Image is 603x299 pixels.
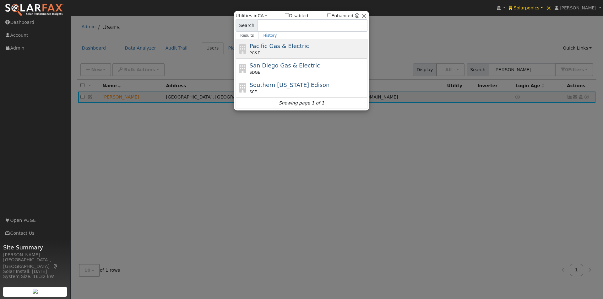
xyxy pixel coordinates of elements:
a: CA [258,13,267,18]
span: SCE [250,89,257,95]
input: Disabled [285,13,289,17]
label: Enhanced [327,13,353,19]
span: SDGE [250,70,260,75]
span: Site Summary [3,243,67,252]
span: [PERSON_NAME] [560,5,596,10]
img: retrieve [33,289,38,294]
a: Enhanced Providers [355,13,359,18]
div: System Size: 16.32 kW [3,273,67,280]
span: PG&E [250,50,260,56]
a: Map [53,264,58,269]
div: Solar Install: [DATE] [3,268,67,275]
span: Solarponics [514,5,539,10]
i: Showing page 1 of 1 [279,100,324,106]
span: Pacific Gas & Electric [250,43,309,49]
input: Enhanced [327,13,331,17]
span: Show disabled providers [285,13,308,19]
span: San Diego Gas & Electric [250,62,320,69]
span: Search [236,19,258,32]
a: Results [236,32,259,39]
span: Utilities in [236,13,267,19]
span: × [546,4,551,12]
span: Southern [US_STATE] Edison [250,82,330,88]
span: Show enhanced providers [327,13,359,19]
label: Disabled [285,13,308,19]
div: [PERSON_NAME] [3,252,67,258]
img: SolarFax [5,3,64,17]
div: [GEOGRAPHIC_DATA], [GEOGRAPHIC_DATA] [3,257,67,270]
a: History [259,32,282,39]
